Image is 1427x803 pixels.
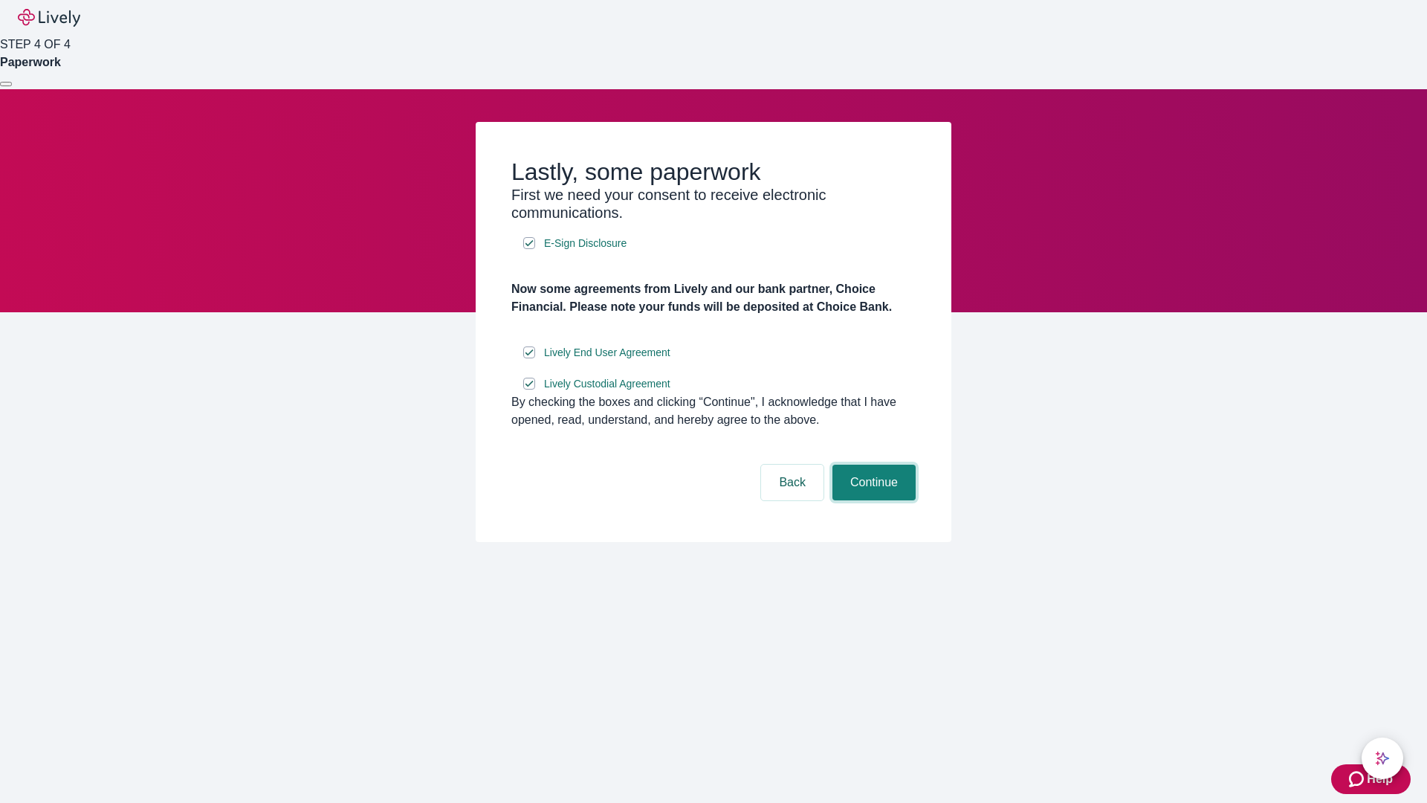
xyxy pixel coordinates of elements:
[541,234,630,253] a: e-sign disclosure document
[1362,738,1403,779] button: chat
[511,393,916,429] div: By checking the boxes and clicking “Continue", I acknowledge that I have opened, read, understand...
[511,186,916,222] h3: First we need your consent to receive electronic communications.
[1331,764,1411,794] button: Zendesk support iconHelp
[761,465,823,500] button: Back
[832,465,916,500] button: Continue
[544,345,670,361] span: Lively End User Agreement
[511,158,916,186] h2: Lastly, some paperwork
[1349,770,1367,788] svg: Zendesk support icon
[511,280,916,316] h4: Now some agreements from Lively and our bank partner, Choice Financial. Please note your funds wi...
[541,375,673,393] a: e-sign disclosure document
[541,344,673,362] a: e-sign disclosure document
[18,9,80,27] img: Lively
[1375,751,1390,766] svg: Lively AI Assistant
[544,376,670,392] span: Lively Custodial Agreement
[544,236,627,251] span: E-Sign Disclosure
[1367,770,1393,788] span: Help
